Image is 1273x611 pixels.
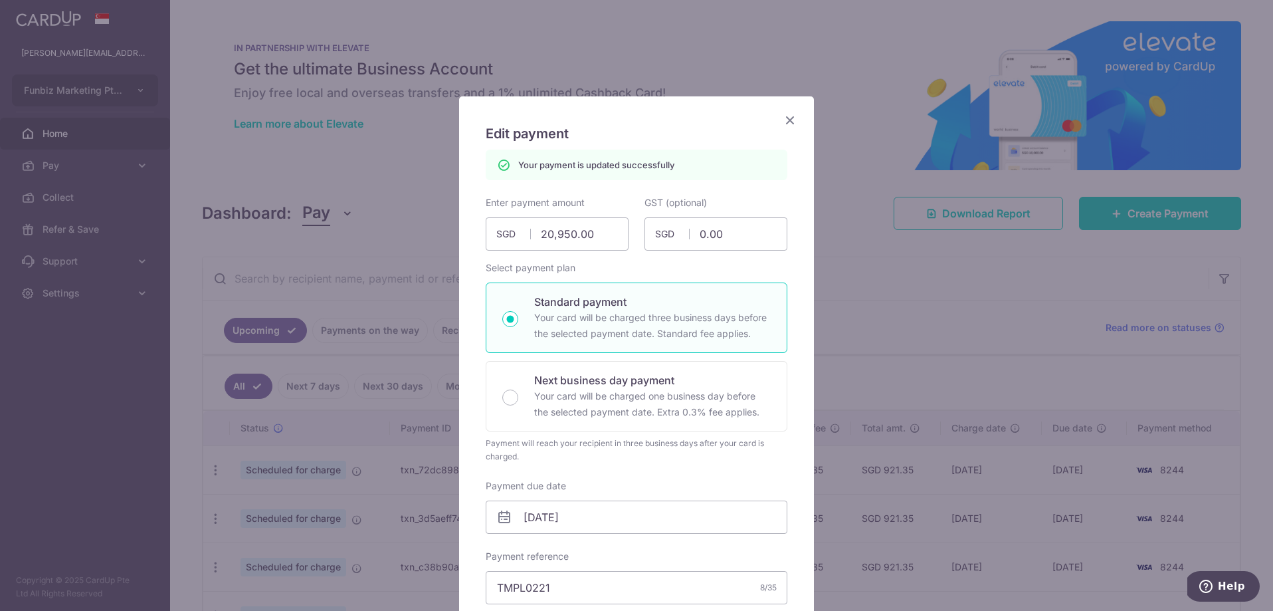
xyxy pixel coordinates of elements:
iframe: Opens a widget where you can find more information [1187,571,1260,604]
p: Your card will be charged one business day before the selected payment date. Extra 0.3% fee applies. [534,388,771,420]
label: Select payment plan [486,261,575,275]
h5: Edit payment [486,123,787,144]
p: Your card will be charged three business days before the selected payment date. Standard fee appl... [534,310,771,342]
label: Payment reference [486,550,569,563]
label: GST (optional) [644,196,707,209]
input: 0.00 [644,217,787,251]
label: Enter payment amount [486,196,585,209]
span: SGD [496,227,531,241]
span: SGD [655,227,690,241]
input: DD / MM / YYYY [486,501,787,534]
label: Payment due date [486,479,566,493]
p: Standard payment [534,294,771,310]
p: Next business day payment [534,372,771,388]
p: Your payment is updated successfully [518,158,674,172]
button: Close [782,112,798,128]
input: 0.00 [486,217,629,251]
div: Payment will reach your recipient in three business days after your card is charged. [486,437,787,463]
div: 8/35 [760,581,777,594]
